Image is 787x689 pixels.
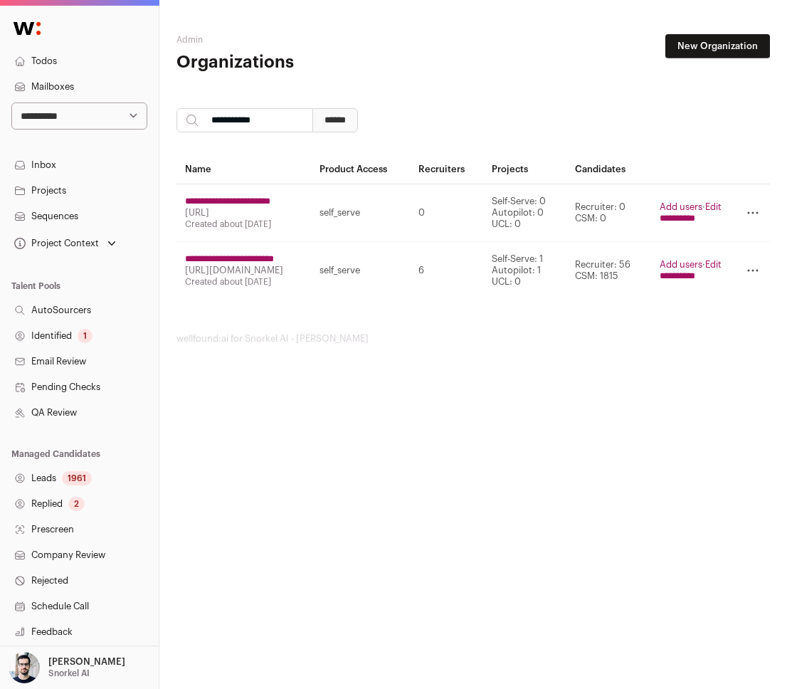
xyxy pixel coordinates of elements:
h1: Organizations [176,51,374,74]
a: Admin [176,36,203,44]
th: Candidates [566,155,651,184]
a: Edit [705,202,722,211]
th: Name [176,155,311,184]
div: Created about [DATE] [185,219,302,230]
div: 1 [78,329,93,343]
div: Project Context [11,238,99,249]
button: Open dropdown [6,652,128,683]
div: 1961 [62,471,92,485]
p: [PERSON_NAME] [48,656,125,668]
img: 10051957-medium_jpg [9,652,40,683]
img: Wellfound [6,14,48,43]
th: Projects [483,155,566,184]
th: Product Access [311,155,410,184]
a: [URL][DOMAIN_NAME] [185,265,283,275]
a: New Organization [665,34,770,58]
a: Add users [660,260,702,269]
a: Add users [660,202,702,211]
th: Recruiters [410,155,484,184]
a: [URL] [185,208,209,217]
div: Created about [DATE] [185,276,302,288]
td: · [651,184,730,242]
td: 0 [410,184,484,242]
td: Recruiter: 56 CSM: 1815 [566,242,651,300]
td: self_serve [311,184,410,242]
td: Self-Serve: 0 Autopilot: 0 UCL: 0 [483,184,566,242]
a: Edit [705,260,722,269]
td: · [651,242,730,300]
footer: wellfound:ai for Snorkel AI - [PERSON_NAME] [176,333,770,344]
td: Self-Serve: 1 Autopilot: 1 UCL: 0 [483,242,566,300]
td: 6 [410,242,484,300]
td: Recruiter: 0 CSM: 0 [566,184,651,242]
div: 2 [68,497,85,511]
td: self_serve [311,242,410,300]
p: Snorkel AI [48,668,90,679]
button: Open dropdown [11,233,119,253]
